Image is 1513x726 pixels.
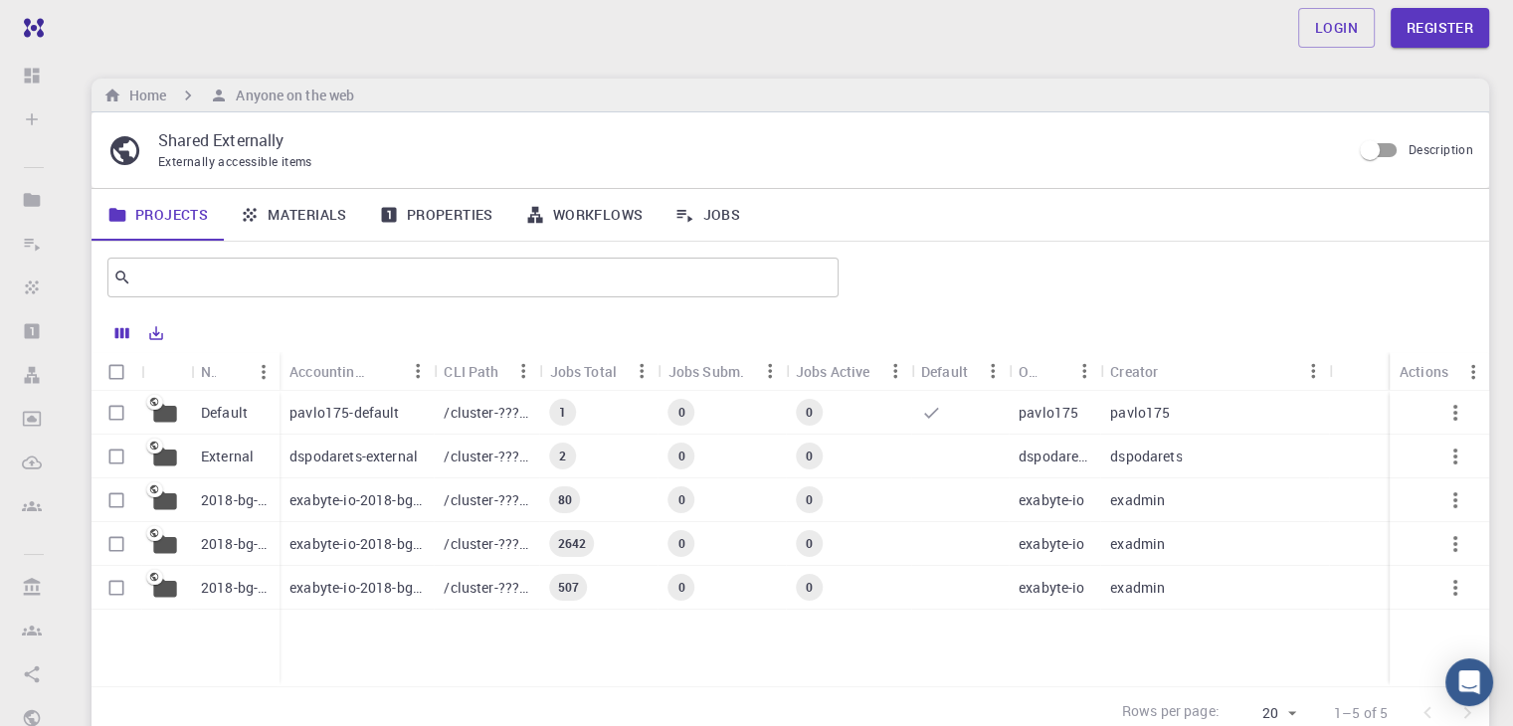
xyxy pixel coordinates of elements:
[669,404,692,421] span: 0
[1409,141,1473,157] span: Description
[659,189,756,241] a: Jobs
[402,355,434,387] button: Menu
[1100,352,1329,391] div: Creator
[509,189,660,241] a: Workflows
[248,356,280,388] button: Menu
[201,578,270,598] p: 2018-bg-study-phase-I
[289,490,424,510] p: exabyte-io-2018-bg-study-phase-i-ph
[201,534,270,554] p: 2018-bg-study-phase-III
[444,403,529,423] p: /cluster-???-home/pavlo175/pavlo175-default
[289,352,370,391] div: Accounting slug
[99,85,358,106] nav: breadcrumb
[216,356,248,388] button: Sort
[551,404,574,421] span: 1
[105,317,139,349] button: Columns
[1068,355,1100,387] button: Menu
[1019,447,1090,466] p: dspodarets
[798,535,821,552] span: 0
[1391,8,1489,48] a: Register
[289,447,418,466] p: dspodarets-external
[977,355,1009,387] button: Menu
[1298,8,1375,48] a: Login
[669,491,692,508] span: 0
[798,448,821,464] span: 0
[507,355,539,387] button: Menu
[201,490,270,510] p: 2018-bg-study-phase-i-ph
[1122,701,1220,724] p: Rows per page:
[879,355,911,387] button: Menu
[1110,490,1165,510] p: exadmin
[1009,352,1100,391] div: Owner
[796,352,870,391] div: Jobs Active
[549,535,594,552] span: 2642
[434,352,539,391] div: CLI Path
[1445,658,1493,706] div: Open Intercom Messenger
[228,85,354,106] h6: Anyone on the web
[627,355,659,387] button: Menu
[669,579,692,596] span: 0
[1110,352,1158,391] div: Creator
[1110,578,1165,598] p: exadmin
[92,189,224,241] a: Projects
[289,534,424,554] p: exabyte-io-2018-bg-study-phase-iii
[289,403,399,423] p: pavlo175-default
[539,352,658,391] div: Jobs Total
[1019,352,1037,391] div: Owner
[139,317,173,349] button: Export
[158,153,312,169] span: Externally accessible items
[201,447,254,466] p: External
[141,352,191,391] div: Icon
[754,355,786,387] button: Menu
[1390,352,1489,391] div: Actions
[201,403,248,423] p: Default
[16,18,44,38] img: logo
[659,352,786,391] div: Jobs Subm.
[549,491,579,508] span: 80
[444,534,529,554] p: /cluster-???-share/groups/exabyte-io/exabyte-io-2018-bg-study-phase-iii
[121,85,166,106] h6: Home
[1400,352,1448,391] div: Actions
[444,447,529,466] p: /cluster-???-home/dspodarets/dspodarets-external
[224,189,363,241] a: Materials
[549,352,617,391] div: Jobs Total
[289,578,424,598] p: exabyte-io-2018-bg-study-phase-i
[911,352,1009,391] div: Default
[444,578,529,598] p: /cluster-???-share/groups/exabyte-io/exabyte-io-2018-bg-study-phase-i
[669,448,692,464] span: 0
[551,448,574,464] span: 2
[1110,403,1170,423] p: pavlo175
[798,491,821,508] span: 0
[1457,356,1489,388] button: Menu
[549,579,586,596] span: 507
[1019,578,1085,598] p: exabyte-io
[370,355,402,387] button: Sort
[363,189,509,241] a: Properties
[1334,703,1388,723] p: 1–5 of 5
[1158,355,1190,387] button: Sort
[201,352,216,391] div: Name
[444,490,529,510] p: /cluster-???-share/groups/exabyte-io/exabyte-io-2018-bg-study-phase-i-ph
[444,352,498,391] div: CLI Path
[1297,355,1329,387] button: Menu
[1110,534,1165,554] p: exadmin
[1019,403,1078,423] p: pavlo175
[1037,355,1068,387] button: Sort
[191,352,280,391] div: Name
[668,352,745,391] div: Jobs Subm.
[798,579,821,596] span: 0
[1019,534,1085,554] p: exabyte-io
[798,404,821,421] span: 0
[669,535,692,552] span: 0
[280,352,434,391] div: Accounting slug
[1110,447,1183,466] p: dspodarets
[1019,490,1085,510] p: exabyte-io
[158,128,1335,152] p: Shared Externally
[786,352,911,391] div: Jobs Active
[921,352,968,391] div: Default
